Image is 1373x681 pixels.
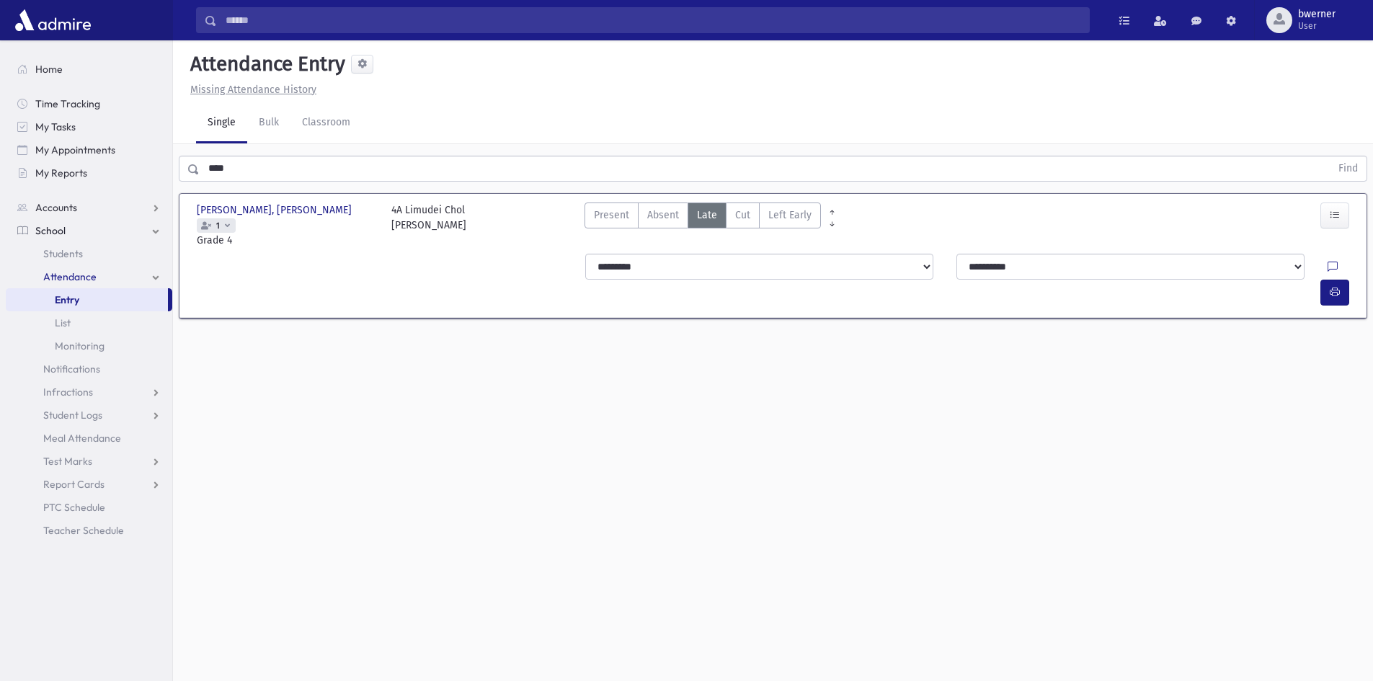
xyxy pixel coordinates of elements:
span: Attendance [43,270,97,283]
button: Find [1330,156,1367,181]
a: Bulk [247,103,290,143]
a: Home [6,58,172,81]
a: Test Marks [6,450,172,473]
span: List [55,316,71,329]
h5: Attendance Entry [185,52,345,76]
img: AdmirePro [12,6,94,35]
u: Missing Attendance History [190,84,316,96]
span: bwerner [1298,9,1336,20]
span: Students [43,247,83,260]
span: 1 [213,221,223,231]
span: Home [35,63,63,76]
a: Report Cards [6,473,172,496]
span: Left Early [768,208,812,223]
span: Test Marks [43,455,92,468]
span: Teacher Schedule [43,524,124,537]
a: Notifications [6,357,172,380]
span: User [1298,20,1336,32]
span: Meal Attendance [43,432,121,445]
a: Infractions [6,380,172,404]
span: Cut [735,208,750,223]
a: My Tasks [6,115,172,138]
span: Report Cards [43,478,105,491]
div: 4A Limudei Chol [PERSON_NAME] [391,202,466,248]
span: Accounts [35,201,77,214]
input: Search [217,7,1089,33]
a: Attendance [6,265,172,288]
span: Entry [55,293,79,306]
a: Time Tracking [6,92,172,115]
a: Entry [6,288,168,311]
a: Teacher Schedule [6,519,172,542]
span: Grade 4 [197,233,377,248]
span: [PERSON_NAME], [PERSON_NAME] [197,202,355,218]
a: School [6,219,172,242]
span: Absent [647,208,679,223]
span: Infractions [43,386,93,399]
a: Missing Attendance History [185,84,316,96]
a: PTC Schedule [6,496,172,519]
a: Students [6,242,172,265]
span: Monitoring [55,339,105,352]
a: Accounts [6,196,172,219]
span: My Reports [35,166,87,179]
span: Student Logs [43,409,102,422]
a: My Reports [6,161,172,184]
a: List [6,311,172,334]
a: Student Logs [6,404,172,427]
a: Single [196,103,247,143]
span: Late [697,208,717,223]
span: School [35,224,66,237]
div: AttTypes [585,202,821,248]
span: Present [594,208,629,223]
a: Meal Attendance [6,427,172,450]
span: Notifications [43,362,100,375]
a: Classroom [290,103,362,143]
a: Monitoring [6,334,172,357]
span: My Appointments [35,143,115,156]
span: My Tasks [35,120,76,133]
a: My Appointments [6,138,172,161]
span: Time Tracking [35,97,100,110]
span: PTC Schedule [43,501,105,514]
